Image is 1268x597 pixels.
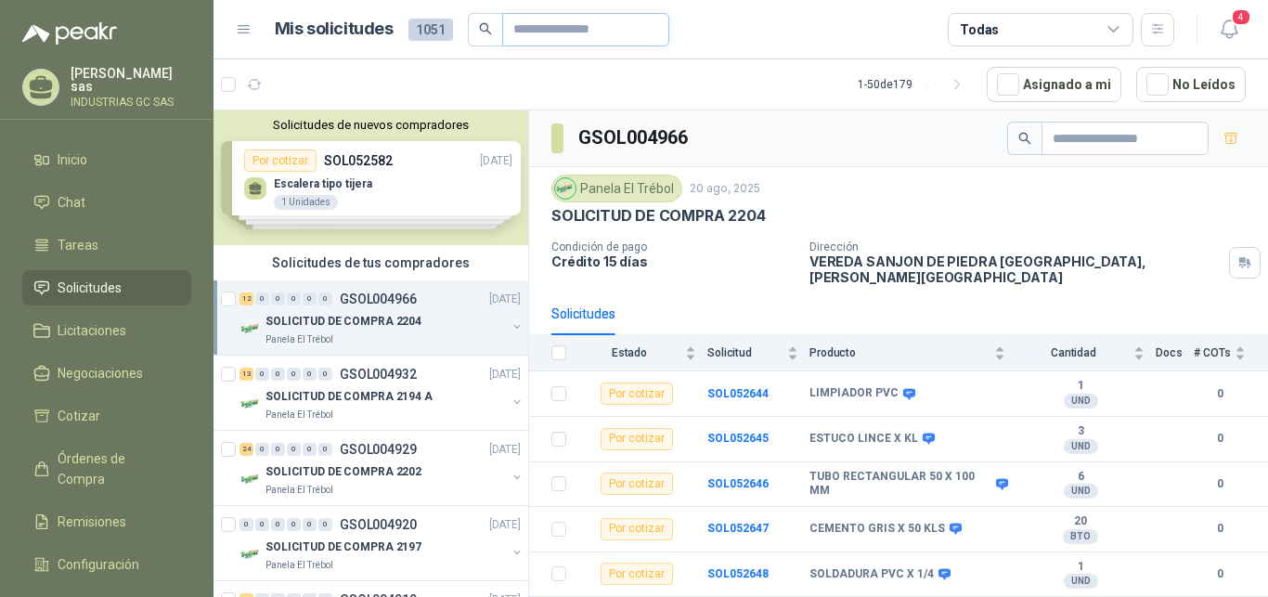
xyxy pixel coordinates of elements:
[707,387,769,400] a: SOL052644
[303,443,317,456] div: 0
[1136,67,1246,102] button: No Leídos
[318,368,332,381] div: 0
[1016,424,1145,439] b: 3
[858,70,972,99] div: 1 - 50 de 179
[1194,385,1246,403] b: 0
[265,388,433,406] p: SOLICITUD DE COMPRA 2194 A
[707,522,769,535] a: SOL052647
[22,504,191,539] a: Remisiones
[809,567,934,582] b: SOLDADURA PVC X 1/4
[239,288,524,347] a: 12 0 0 0 0 0 GSOL004966[DATE] Company LogoSOLICITUD DE COMPRA 2204Panela El Trébol
[71,67,191,93] p: [PERSON_NAME] sas
[1064,394,1098,409] div: UND
[303,292,317,305] div: 0
[555,178,576,199] img: Company Logo
[1156,335,1194,371] th: Docs
[58,363,143,383] span: Negociaciones
[239,318,262,340] img: Company Logo
[809,335,1016,371] th: Producto
[239,468,262,490] img: Company Logo
[1194,346,1231,359] span: # COTs
[318,443,332,456] div: 0
[213,110,528,245] div: Solicitudes de nuevos compradoresPor cotizarSOL052582[DATE] Escalera tipo tijera1 UnidadesPor cot...
[287,292,301,305] div: 0
[960,19,999,40] div: Todas
[1231,8,1251,26] span: 4
[265,483,333,498] p: Panela El Trébol
[601,518,673,540] div: Por cotizar
[239,292,253,305] div: 12
[265,313,421,331] p: SOLICITUD DE COMPRA 2204
[318,292,332,305] div: 0
[58,512,126,532] span: Remisiones
[287,518,301,531] div: 0
[58,149,87,170] span: Inicio
[809,346,990,359] span: Producto
[71,97,191,108] p: INDUSTRIAS GC SAS
[489,516,521,534] p: [DATE]
[340,368,417,381] p: GSOL004932
[265,558,333,573] p: Panela El Trébol
[551,304,615,324] div: Solicitudes
[58,192,85,213] span: Chat
[551,240,795,253] p: Condición de pago
[22,270,191,305] a: Solicitudes
[58,554,139,575] span: Configuración
[489,441,521,459] p: [DATE]
[1212,13,1246,46] button: 4
[22,356,191,391] a: Negociaciones
[1194,520,1246,538] b: 0
[809,522,945,537] b: CEMENTO GRIS X 50 KLS
[1016,514,1145,529] b: 20
[551,253,795,269] p: Crédito 15 días
[255,368,269,381] div: 0
[271,368,285,381] div: 0
[239,513,524,573] a: 0 0 0 0 0 0 GSOL004920[DATE] Company LogoSOLICITUD DE COMPRA 2197Panela El Trébol
[265,463,421,481] p: SOLICITUD DE COMPRA 2202
[578,123,691,152] h3: GSOL004966
[1194,430,1246,448] b: 0
[58,235,98,255] span: Tareas
[22,227,191,263] a: Tareas
[265,408,333,422] p: Panela El Trébol
[22,185,191,220] a: Chat
[340,292,417,305] p: GSOL004966
[22,313,191,348] a: Licitaciones
[1016,379,1145,394] b: 1
[1064,439,1098,454] div: UND
[577,346,681,359] span: Estado
[707,346,783,359] span: Solicitud
[1016,560,1145,575] b: 1
[22,142,191,177] a: Inicio
[1063,529,1098,544] div: BTO
[275,16,394,43] h1: Mis solicitudes
[809,253,1222,285] p: VEREDA SANJON DE PIEDRA [GEOGRAPHIC_DATA] , [PERSON_NAME][GEOGRAPHIC_DATA]
[58,320,126,341] span: Licitaciones
[1064,574,1098,589] div: UND
[58,448,174,489] span: Órdenes de Compra
[601,428,673,450] div: Por cotizar
[239,518,253,531] div: 0
[1064,484,1098,499] div: UND
[707,335,809,371] th: Solicitud
[577,335,707,371] th: Estado
[239,543,262,565] img: Company Logo
[690,180,760,198] p: 20 ago, 2025
[271,518,285,531] div: 0
[1194,565,1246,583] b: 0
[601,473,673,495] div: Por cotizar
[271,443,285,456] div: 0
[1016,470,1145,485] b: 6
[265,332,333,347] p: Panela El Trébol
[287,443,301,456] div: 0
[239,443,253,456] div: 24
[303,368,317,381] div: 0
[489,291,521,308] p: [DATE]
[408,19,453,41] span: 1051
[58,278,122,298] span: Solicitudes
[271,292,285,305] div: 0
[489,366,521,383] p: [DATE]
[1194,475,1246,493] b: 0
